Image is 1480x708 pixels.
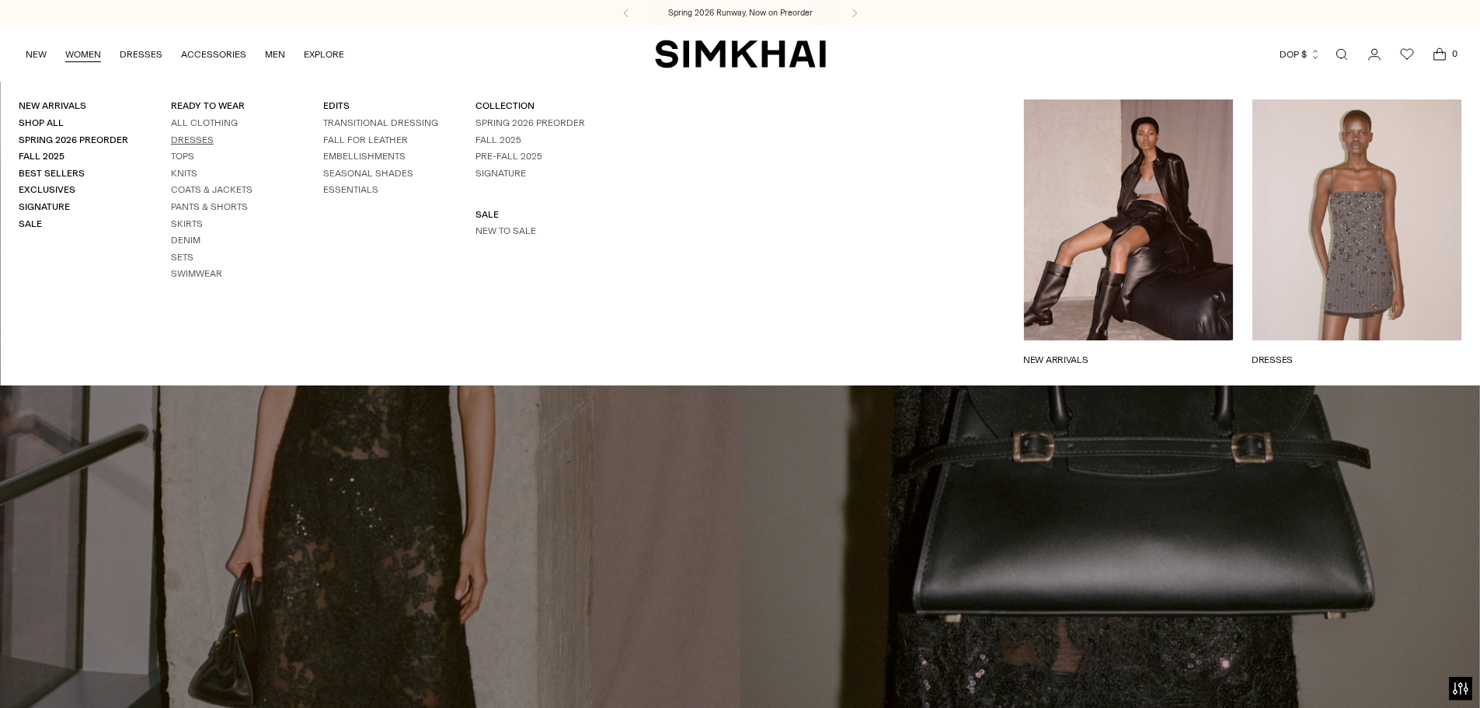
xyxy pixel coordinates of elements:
a: WOMEN [65,37,101,71]
a: MEN [265,37,285,71]
a: Open cart modal [1424,39,1455,70]
a: ACCESSORIES [181,37,246,71]
a: Wishlist [1391,39,1423,70]
a: NEW [26,37,47,71]
a: Go to the account page [1359,39,1390,70]
a: DRESSES [120,37,162,71]
a: SIMKHAI [655,39,826,69]
span: 0 [1447,47,1461,61]
button: DOP $ [1280,37,1321,71]
a: Open search modal [1326,39,1357,70]
a: EXPLORE [304,37,344,71]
